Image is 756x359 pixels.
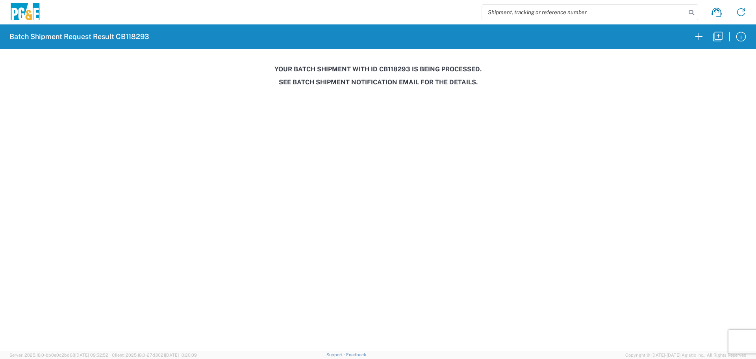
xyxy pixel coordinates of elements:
span: [DATE] 10:20:09 [165,353,197,357]
input: Shipment, tracking or reference number [482,5,686,20]
h3: See Batch Shipment Notification email for the details. [6,78,750,86]
h2: Batch Shipment Request Result CB118293 [9,32,149,41]
a: Feedback [346,352,366,357]
span: Copyright © [DATE]-[DATE] Agistix Inc., All Rights Reserved [625,352,747,359]
span: Client: 2025.18.0-27d3021 [112,353,197,357]
span: [DATE] 09:52:52 [75,353,108,357]
h3: Your batch shipment with id CB118293 is being processed. [6,65,750,73]
a: Support [326,352,346,357]
span: Server: 2025.18.0-bb0e0c2bd68 [9,353,108,357]
img: pge [9,3,41,22]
